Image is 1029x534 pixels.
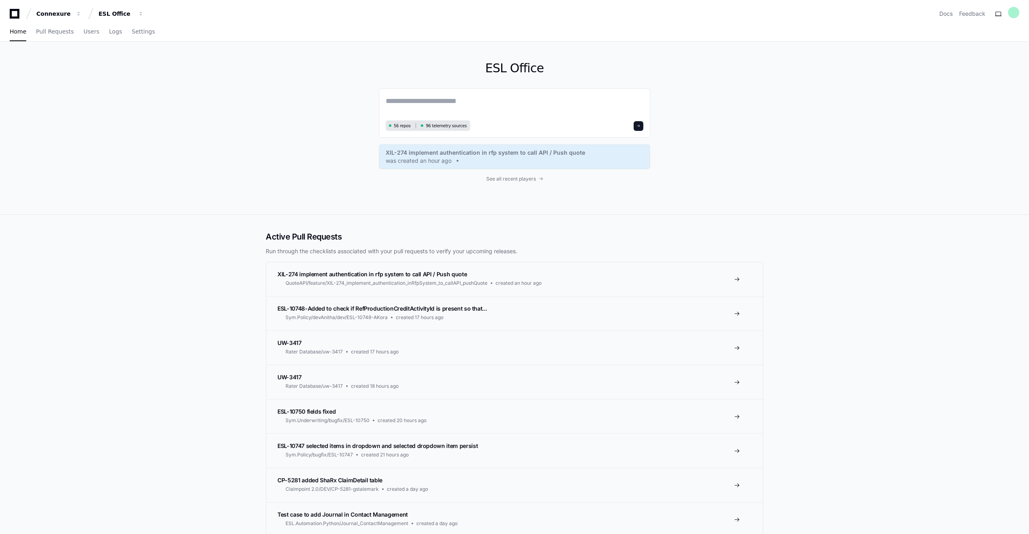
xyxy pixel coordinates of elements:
[416,520,458,527] span: created a day ago
[361,452,409,458] span: created 21 hours ago
[379,61,650,76] h1: ESL Office
[286,383,343,389] span: Rater Database/uw-3417
[84,29,99,34] span: Users
[496,280,542,286] span: created an hour ago
[286,314,388,321] span: Sym.Policy/devAnitha/dev/ESL-10748-AKora
[277,408,336,415] span: ESL-10750 fields fixed
[378,417,426,424] span: created 20 hours ago
[386,149,585,157] span: XIL-274 implement authentication in rfp system to call API / Push quote
[266,231,763,242] h2: Active Pull Requests
[486,176,536,182] span: See all recent players
[396,314,443,321] span: created 17 hours ago
[266,247,763,255] p: Run through the checklists associated with your pull requests to verify your upcoming releases.
[33,6,85,21] button: Connexure
[266,330,763,365] a: UW-3417Rater Database/uw-3417created 17 hours ago
[266,468,763,502] a: CP-5281 added ShaRx ClaimDetail tableClaimpoint 2.0/DEV/CP-5281-gstalemarkcreated a day ago
[277,442,478,449] span: ESL-10747 selected items in dropdown and selected dropdown item persist
[351,383,399,389] span: created 18 hours ago
[109,23,122,41] a: Logs
[426,123,466,129] span: 96 telemetry sources
[939,10,953,18] a: Docs
[266,433,763,468] a: ESL-10747 selected items in dropdown and selected dropdown item persistSym.Policy/bugfix/ESL-1074...
[277,305,487,312] span: ESL-10748-Added to check if RefProductionCreditActivityId is present so that...
[959,10,985,18] button: Feedback
[286,486,379,492] span: Claimpoint 2.0/DEV/CP-5281-gstalemark
[36,29,73,34] span: Pull Requests
[351,349,399,355] span: created 17 hours ago
[99,10,133,18] div: ESL Office
[36,10,71,18] div: Connexure
[109,29,122,34] span: Logs
[386,149,643,165] a: XIL-274 implement authentication in rfp system to call API / Push quotewas created an hour ago
[132,29,155,34] span: Settings
[277,271,467,278] span: XIL-274 implement authentication in rfp system to call API / Push quote
[10,23,26,41] a: Home
[286,417,370,424] span: Sym.Underwriting/bugfix/ESL-10750
[266,365,763,399] a: UW-3417Rater Database/uw-3417created 18 hours ago
[132,23,155,41] a: Settings
[36,23,73,41] a: Pull Requests
[387,486,428,492] span: created a day ago
[277,374,302,381] span: UW-3417
[266,262,763,296] a: XIL-274 implement authentication in rfp system to call API / Push quoteQuoteAPI/feature/XIL-274_i...
[386,157,451,165] span: was created an hour ago
[277,339,302,346] span: UW-3417
[277,477,382,484] span: CP-5281 added ShaRx ClaimDetail table
[266,399,763,433] a: ESL-10750 fields fixedSym.Underwriting/bugfix/ESL-10750created 20 hours ago
[379,176,650,182] a: See all recent players
[84,23,99,41] a: Users
[10,29,26,34] span: Home
[277,511,408,518] span: Test case to add Journal in Contact Management
[286,452,353,458] span: Sym.Policy/bugfix/ESL-10747
[266,296,763,330] a: ESL-10748-Added to check if RefProductionCreditActivityId is present so that...Sym.Policy/devAnit...
[286,349,343,355] span: Rater Database/uw-3417
[286,520,408,527] span: ESL.Automation.Python/Journal_ContactManagement
[95,6,147,21] button: ESL Office
[394,123,411,129] span: 56 repos
[286,280,487,286] span: QuoteAPI/feature/XIL-274_implement_authentication_inRfpSystem_to_callAPI_pushQuote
